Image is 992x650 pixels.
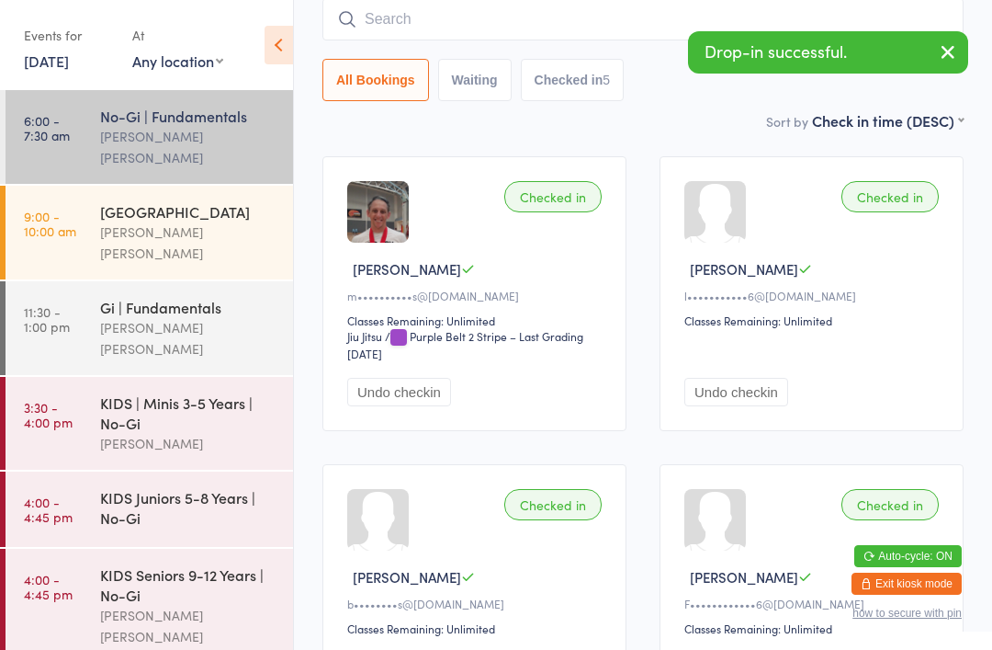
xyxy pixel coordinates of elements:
time: 3:30 - 4:00 pm [24,400,73,429]
a: 11:30 -1:00 pmGi | Fundamentals[PERSON_NAME] [PERSON_NAME] [6,281,293,375]
div: Checked in [841,489,939,520]
div: l•••••••••••6@[DOMAIN_NAME] [684,288,944,303]
button: Checked in5 [521,59,625,101]
button: how to secure with pin [852,607,962,620]
div: [PERSON_NAME] [PERSON_NAME] [100,222,277,264]
div: Gi | Fundamentals [100,297,277,317]
time: 4:00 - 4:45 pm [24,572,73,601]
time: 9:00 - 10:00 am [24,209,76,238]
span: [PERSON_NAME] [353,567,461,587]
span: [PERSON_NAME] [353,259,461,279]
span: [PERSON_NAME] [690,567,798,587]
div: Check in time (DESC) [812,110,964,131]
div: Checked in [504,181,602,212]
div: m••••••••••s@[DOMAIN_NAME] [347,288,607,303]
span: [PERSON_NAME] [690,259,798,279]
div: [PERSON_NAME] [PERSON_NAME] [100,126,277,168]
a: 6:00 -7:30 amNo-Gi | Fundamentals[PERSON_NAME] [PERSON_NAME] [6,90,293,184]
a: 9:00 -10:00 am[GEOGRAPHIC_DATA][PERSON_NAME] [PERSON_NAME] [6,186,293,279]
button: Waiting [438,59,512,101]
div: Checked in [841,181,939,212]
div: Classes Remaining: Unlimited [684,313,944,328]
div: [PERSON_NAME] [PERSON_NAME] [100,605,277,647]
div: At [132,20,223,51]
div: Events for [24,20,114,51]
span: / Purple Belt 2 Stripe – Last Grading [DATE] [347,328,583,361]
button: Undo checkin [684,378,788,406]
time: 6:00 - 7:30 am [24,113,70,143]
div: [GEOGRAPHIC_DATA] [100,201,277,222]
div: KIDS Seniors 9-12 Years | No-Gi [100,564,277,605]
img: image1694226247.png [347,181,409,243]
div: F••••••••••••6@[DOMAIN_NAME] [684,596,944,611]
time: 11:30 - 1:00 pm [24,304,70,334]
div: Classes Remaining: Unlimited [684,621,944,636]
div: No-Gi | Fundamentals [100,106,277,126]
div: Drop-in successful. [688,31,968,74]
div: Classes Remaining: Unlimited [347,621,607,636]
div: [PERSON_NAME] [PERSON_NAME] [100,317,277,359]
div: Jiu Jitsu [347,328,382,344]
div: [PERSON_NAME] [100,433,277,454]
time: 4:00 - 4:45 pm [24,495,73,524]
a: 4:00 -4:45 pmKIDS Juniors 5-8 Years | No-Gi [6,472,293,547]
div: b••••••••s@[DOMAIN_NAME] [347,596,607,611]
div: 5 [603,73,610,87]
div: Classes Remaining: Unlimited [347,313,607,328]
div: KIDS | Minis 3-5 Years | No-Gi [100,393,277,433]
div: Any location [132,51,223,71]
button: Exit kiosk mode [851,573,962,595]
button: Auto-cycle: ON [854,545,962,567]
label: Sort by [766,112,808,131]
button: Undo checkin [347,378,451,406]
a: [DATE] [24,51,69,71]
div: Checked in [504,489,602,520]
a: 3:30 -4:00 pmKIDS | Minis 3-5 Years | No-Gi[PERSON_NAME] [6,377,293,470]
button: All Bookings [322,59,429,101]
div: KIDS Juniors 5-8 Years | No-Gi [100,487,277,528]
